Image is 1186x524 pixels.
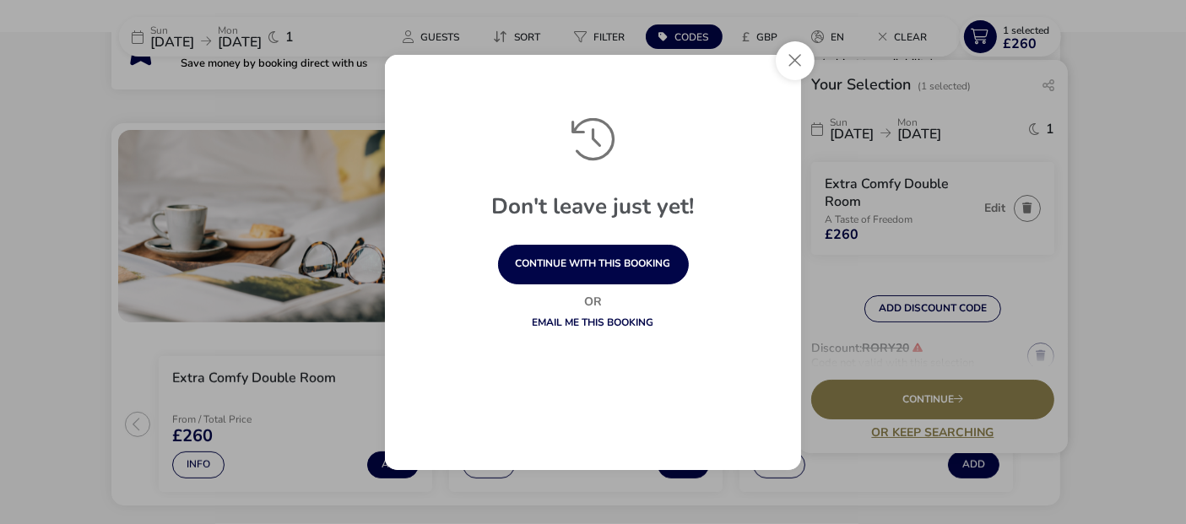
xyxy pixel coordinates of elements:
[533,316,654,329] a: Email me this booking
[458,293,728,311] p: Or
[776,41,815,80] button: Close
[409,196,777,245] h1: Don't leave just yet!
[498,245,689,284] button: continue with this booking
[385,55,801,470] div: exitPrevention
